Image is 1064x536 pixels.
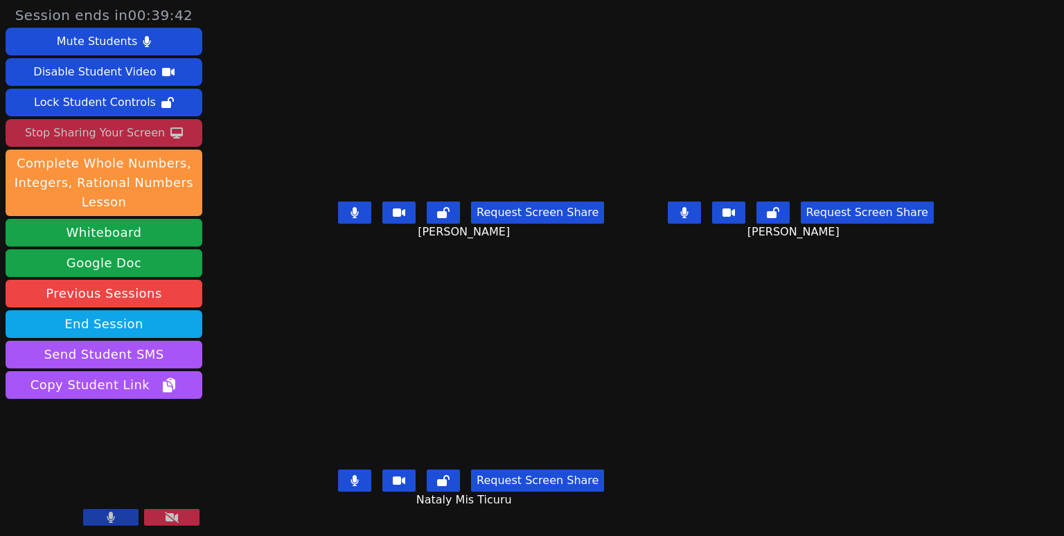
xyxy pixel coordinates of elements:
button: Mute Students [6,28,202,55]
button: Copy Student Link [6,371,202,399]
button: End Session [6,310,202,338]
div: Disable Student Video [33,61,156,83]
button: Whiteboard [6,219,202,247]
span: [PERSON_NAME] [747,224,843,240]
button: Complete Whole Numbers, Integers, Rational Numbers Lesson [6,150,202,216]
button: Request Screen Share [471,202,604,224]
button: Stop Sharing Your Screen [6,119,202,147]
a: Google Doc [6,249,202,277]
a: Previous Sessions [6,280,202,307]
button: Request Screen Share [471,470,604,492]
button: Disable Student Video [6,58,202,86]
button: Request Screen Share [801,202,934,224]
span: Session ends in [15,6,193,25]
div: Stop Sharing Your Screen [25,122,165,144]
button: Send Student SMS [6,341,202,368]
div: Lock Student Controls [34,91,156,114]
button: Lock Student Controls [6,89,202,116]
span: Copy Student Link [30,375,177,395]
span: Nataly Mis Ticuru [416,492,515,508]
span: [PERSON_NAME] [418,224,513,240]
div: Mute Students [57,30,137,53]
time: 00:39:42 [128,7,193,24]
